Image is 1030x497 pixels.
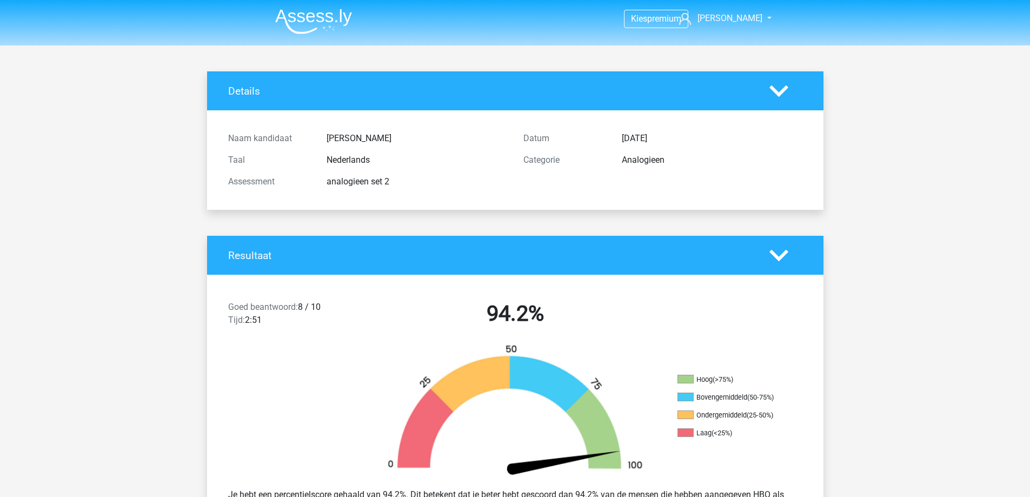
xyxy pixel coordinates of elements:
a: [PERSON_NAME] [675,12,763,25]
span: Tijd: [228,315,245,325]
div: (25-50%) [747,411,773,419]
div: Categorie [515,154,614,167]
li: Hoog [677,375,786,385]
h4: Details [228,85,753,97]
div: Naam kandidaat [220,132,318,145]
li: Bovengemiddeld [677,393,786,402]
span: premium [647,14,681,24]
img: 94.ba056ea0e80c.png [369,344,661,480]
div: Analogieen [614,154,810,167]
div: analogieen set 2 [318,175,515,188]
li: Laag [677,428,786,438]
h4: Resultaat [228,249,753,262]
span: Goed beantwoord: [228,302,298,312]
div: [PERSON_NAME] [318,132,515,145]
span: Kies [631,14,647,24]
h2: 94.2% [376,301,655,327]
div: [DATE] [614,132,810,145]
span: [PERSON_NAME] [697,13,762,23]
div: 8 / 10 2:51 [220,301,368,331]
div: Datum [515,132,614,145]
a: Kiespremium [624,11,688,26]
li: Ondergemiddeld [677,410,786,420]
div: Assessment [220,175,318,188]
div: Taal [220,154,318,167]
div: Nederlands [318,154,515,167]
div: (50-75%) [747,393,774,401]
div: (<25%) [712,429,732,437]
img: Assessly [275,9,352,34]
div: (>75%) [713,375,733,383]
